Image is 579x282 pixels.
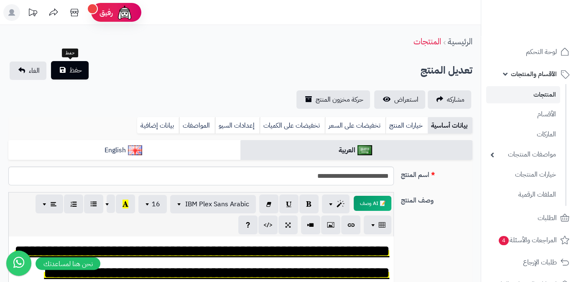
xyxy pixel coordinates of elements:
a: خيارات المنتجات [486,166,560,184]
span: رفيق [99,8,113,18]
a: لوحة التحكم [486,42,574,62]
img: English [128,145,143,155]
a: بيانات إضافية [137,117,179,134]
span: لوحة التحكم [526,46,557,58]
a: تحديثات المنصة [22,4,43,23]
span: المراجعات والأسئلة [498,234,557,246]
a: الطلبات [486,208,574,228]
button: 16 [138,195,167,213]
a: الماركات [486,126,560,144]
a: الغاء [10,62,46,80]
span: 16 [152,199,160,209]
a: حركة مخزون المنتج [296,90,370,109]
a: بيانات أساسية [428,117,472,134]
a: المنتجات [413,35,441,48]
a: المراجعات والأسئلة4 [486,230,574,250]
a: الأقسام [486,105,560,123]
span: الطلبات [538,212,557,224]
span: الغاء [29,66,40,76]
img: العربية [357,145,372,155]
a: إعدادات السيو [215,117,260,134]
span: حركة مخزون المنتج [316,95,363,105]
img: logo-2.png [522,22,571,40]
a: استعراض [374,90,425,109]
span: الأقسام والمنتجات [511,68,557,80]
a: الملفات الرقمية [486,186,560,204]
button: حفظ [51,61,89,79]
a: تخفيضات على السعر [325,117,385,134]
span: حفظ [69,65,82,75]
div: حفظ [62,49,78,58]
span: مشاركه [447,95,464,105]
a: المنتجات [486,86,560,103]
a: تخفيضات على الكميات [260,117,325,134]
label: وصف المنتج [397,192,476,205]
a: مشاركه [428,90,471,109]
label: اسم المنتج [397,167,476,180]
h2: تعديل المنتج [421,62,472,79]
img: ai-face.png [116,4,133,21]
span: استعراض [394,95,418,105]
span: 4 [499,236,509,245]
button: IBM Plex Sans Arabic [170,195,256,213]
span: طلبات الإرجاع [523,256,557,268]
a: مواصفات المنتجات [486,146,560,164]
span: IBM Plex Sans Arabic [185,199,249,209]
a: العربية [240,140,472,161]
a: English [8,140,240,161]
button: 📝 AI وصف [354,196,391,211]
a: المواصفات [179,117,215,134]
a: طلبات الإرجاع [486,252,574,272]
a: خيارات المنتج [385,117,428,134]
a: الرئيسية [448,35,472,48]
